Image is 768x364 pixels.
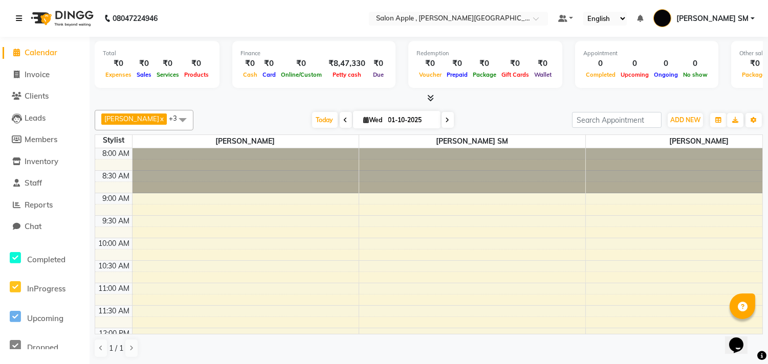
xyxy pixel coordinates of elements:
[260,71,278,78] span: Card
[26,4,96,33] img: logo
[312,112,338,128] span: Today
[25,221,41,231] span: Chat
[668,113,703,127] button: ADD NEW
[240,71,260,78] span: Cash
[670,116,700,124] span: ADD NEW
[572,112,662,128] input: Search Appointment
[618,71,651,78] span: Upcoming
[101,216,132,226] div: 9:30 AM
[134,71,154,78] span: Sales
[134,58,154,70] div: ₹0
[97,283,132,294] div: 11:00 AM
[97,328,132,339] div: 12:00 PM
[385,112,436,128] input: 2025-10-01
[109,343,123,354] span: 1 / 1
[470,71,499,78] span: Package
[416,71,444,78] span: Voucher
[361,116,385,124] span: Wed
[154,58,182,70] div: ₹0
[681,58,710,70] div: 0
[154,71,182,78] span: Services
[444,58,470,70] div: ₹0
[182,71,211,78] span: Products
[618,58,651,70] div: 0
[470,58,499,70] div: ₹0
[95,135,132,146] div: Stylist
[3,177,87,189] a: Staff
[103,58,134,70] div: ₹0
[278,58,324,70] div: ₹0
[370,71,386,78] span: Due
[3,156,87,168] a: Inventory
[101,148,132,159] div: 8:00 AM
[240,58,260,70] div: ₹0
[27,313,63,323] span: Upcoming
[104,115,159,123] span: [PERSON_NAME]
[278,71,324,78] span: Online/Custom
[25,134,57,144] span: Members
[416,58,444,70] div: ₹0
[97,238,132,249] div: 10:00 AM
[3,199,87,211] a: Reports
[169,114,185,122] span: +3
[133,135,359,148] span: [PERSON_NAME]
[3,112,87,124] a: Leads
[25,113,46,123] span: Leads
[369,58,387,70] div: ₹0
[25,91,49,101] span: Clients
[159,115,164,123] a: x
[25,178,42,188] span: Staff
[676,13,749,24] span: [PERSON_NAME] SM
[651,58,681,70] div: 0
[101,193,132,204] div: 9:00 AM
[3,221,87,233] a: Chat
[416,49,554,58] div: Redemption
[103,71,134,78] span: Expenses
[583,71,618,78] span: Completed
[444,71,470,78] span: Prepaid
[583,49,710,58] div: Appointment
[25,48,57,57] span: Calendar
[27,255,65,264] span: Completed
[532,71,554,78] span: Wallet
[27,343,58,352] span: Dropped
[499,58,532,70] div: ₹0
[499,71,532,78] span: Gift Cards
[583,58,618,70] div: 0
[651,71,681,78] span: Ongoing
[532,58,554,70] div: ₹0
[103,49,211,58] div: Total
[653,9,671,27] img: bharat manger SM
[25,200,53,210] span: Reports
[240,49,387,58] div: Finance
[97,261,132,271] div: 10:30 AM
[681,71,710,78] span: No show
[3,47,87,59] a: Calendar
[25,70,50,79] span: Invoice
[359,135,585,148] span: [PERSON_NAME] SM
[101,171,132,181] div: 8:30 AM
[260,58,278,70] div: ₹0
[113,4,158,33] b: 08047224946
[324,58,369,70] div: ₹8,47,330
[3,90,87,102] a: Clients
[3,69,87,81] a: Invoice
[97,306,132,316] div: 11:30 AM
[330,71,364,78] span: Petty cash
[182,58,211,70] div: ₹0
[25,156,58,166] span: Inventory
[3,134,87,146] a: Members
[725,323,758,354] iframe: chat widget
[27,284,65,293] span: InProgress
